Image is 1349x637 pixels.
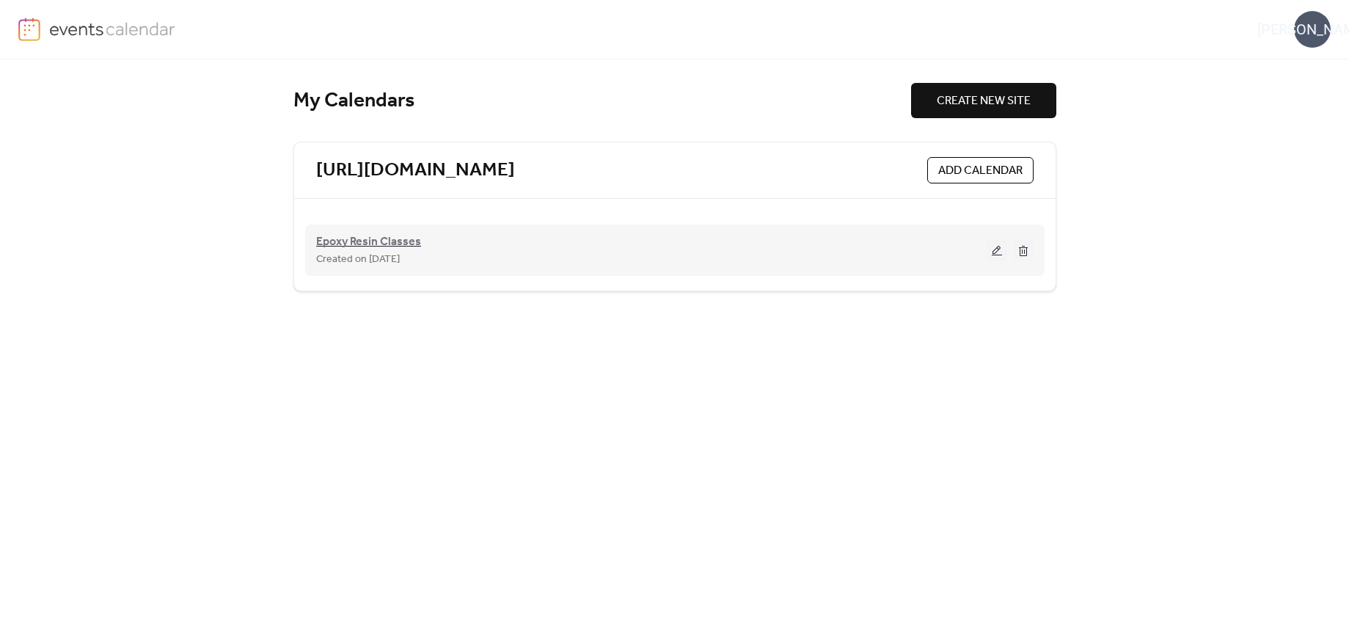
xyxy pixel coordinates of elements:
button: ADD CALENDAR [927,157,1034,183]
span: Epoxy Resin Classes [316,233,421,251]
span: Created on [DATE] [316,251,400,269]
span: CREATE NEW SITE [937,92,1031,110]
img: logo [18,18,40,41]
div: My Calendars [293,88,911,114]
a: Epoxy Resin Classes [316,238,421,247]
div: [PERSON_NAME] [1294,11,1331,48]
button: CREATE NEW SITE [911,83,1056,118]
span: ADD CALENDAR [938,162,1023,180]
img: logo-type [49,18,176,40]
a: [URL][DOMAIN_NAME] [316,159,515,183]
